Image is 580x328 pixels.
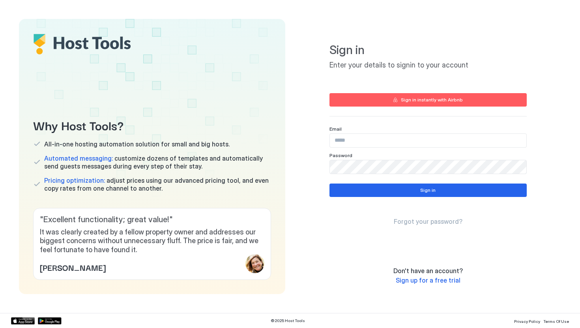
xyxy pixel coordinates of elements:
span: It was clearly created by a fellow property owner and addresses our biggest concerns without unne... [40,228,264,255]
span: © 2025 Host Tools [271,318,305,323]
span: Sign up for a free trial [396,276,460,284]
span: Pricing optimization: [44,176,105,184]
div: profile [245,254,264,273]
div: Sign in [420,187,436,194]
input: Input Field [330,134,526,147]
a: Google Play Store [38,317,62,324]
span: Password [329,152,352,158]
span: adjust prices using our advanced pricing tool, and even copy rates from one channel to another. [44,176,271,192]
span: Don't have an account? [393,267,463,275]
span: Terms Of Use [543,319,569,324]
a: Terms Of Use [543,317,569,325]
span: Enter your details to signin to your account [329,61,527,70]
span: customize dozens of templates and automatically send guests messages during every step of their s... [44,154,271,170]
input: Input Field [330,160,526,174]
span: All-in-one hosting automation solution for small and big hosts. [44,140,230,148]
span: Privacy Policy [514,319,540,324]
a: App Store [11,317,35,324]
span: [PERSON_NAME] [40,261,106,273]
div: Sign in instantly with Airbnb [401,96,463,103]
button: Sign in [329,184,527,197]
a: Forgot your password? [394,217,462,226]
span: Automated messaging: [44,154,113,162]
span: Email [329,126,342,132]
span: Forgot your password? [394,217,462,225]
span: Why Host Tools? [33,116,271,134]
a: Sign up for a free trial [396,276,460,285]
button: Sign in instantly with Airbnb [329,93,527,107]
span: Sign in [329,43,527,58]
span: " Excellent functionality; great value! " [40,215,264,225]
a: Privacy Policy [514,317,540,325]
